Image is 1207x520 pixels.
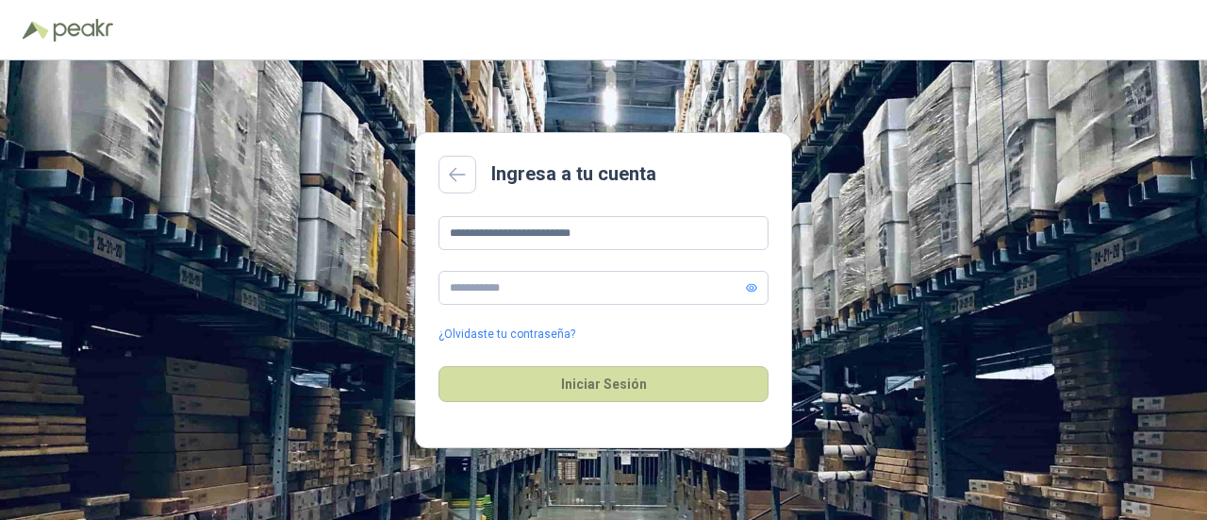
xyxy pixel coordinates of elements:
span: eye [746,282,757,294]
a: ¿Olvidaste tu contraseña? [438,326,575,344]
button: Iniciar Sesión [438,366,769,402]
img: Peakr [53,19,113,42]
h2: Ingresa a tu cuenta [491,159,656,189]
img: Logo [23,21,49,40]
